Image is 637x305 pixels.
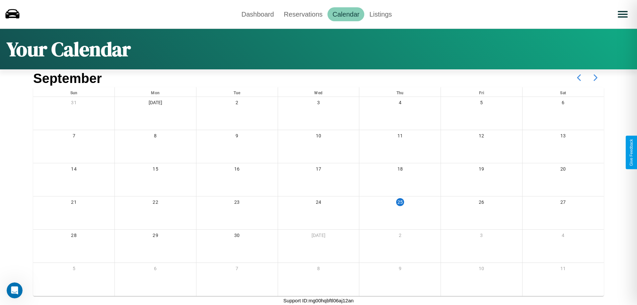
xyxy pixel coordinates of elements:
div: 3 [278,97,359,111]
iframe: Intercom live chat [7,282,23,298]
div: 16 [196,163,278,177]
div: 6 [115,263,196,276]
div: Tue [196,87,278,97]
h2: September [33,71,102,86]
div: 18 [359,163,441,177]
div: Thu [359,87,441,97]
div: 17 [278,163,359,177]
div: 3 [441,230,522,243]
div: 25 [396,198,404,206]
div: 4 [523,230,604,243]
div: 2 [196,97,278,111]
div: 9 [359,263,441,276]
div: 7 [196,263,278,276]
div: 13 [523,130,604,144]
div: Fri [441,87,522,97]
div: [DATE] [115,97,196,111]
h1: Your Calendar [7,36,131,63]
p: Support ID: mg00hqbftl06aj12an [283,296,354,305]
a: Dashboard [237,7,279,21]
div: 10 [278,130,359,144]
div: Sun [33,87,114,97]
div: 27 [523,196,604,210]
div: Mon [115,87,196,97]
div: 5 [441,97,522,111]
div: 8 [115,130,196,144]
div: 30 [196,230,278,243]
div: 2 [359,230,441,243]
div: 31 [33,97,114,111]
a: Reservations [279,7,328,21]
div: Give Feedback [629,139,634,166]
div: 6 [523,97,604,111]
div: 23 [196,196,278,210]
div: 24 [278,196,359,210]
div: 11 [523,263,604,276]
div: 9 [196,130,278,144]
div: 29 [115,230,196,243]
div: 22 [115,196,196,210]
div: 10 [441,263,522,276]
div: [DATE] [278,230,359,243]
div: 4 [359,97,441,111]
div: 12 [441,130,522,144]
div: 11 [359,130,441,144]
div: 15 [115,163,196,177]
div: 14 [33,163,114,177]
div: 26 [441,196,522,210]
div: 21 [33,196,114,210]
div: 7 [33,130,114,144]
div: Sat [523,87,604,97]
div: Wed [278,87,359,97]
button: Open menu [613,5,632,24]
div: 19 [441,163,522,177]
div: 28 [33,230,114,243]
a: Calendar [327,7,364,21]
div: 8 [278,263,359,276]
a: Listings [364,7,397,21]
div: 20 [523,163,604,177]
div: 5 [33,263,114,276]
